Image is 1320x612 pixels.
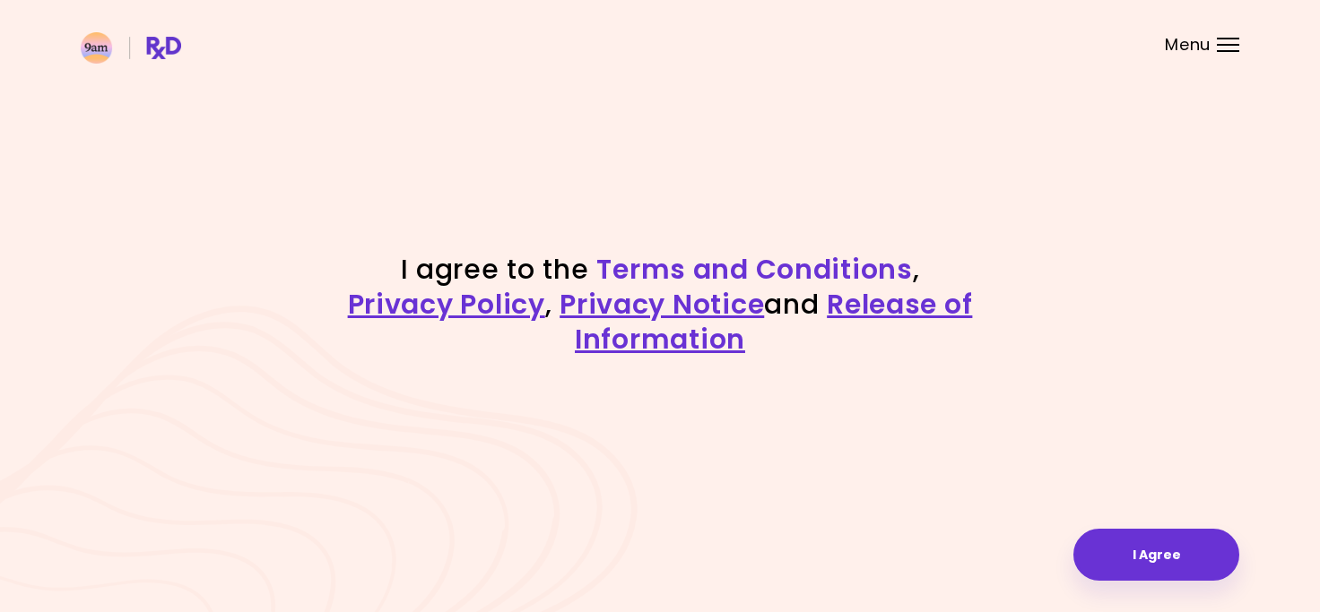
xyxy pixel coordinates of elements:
[348,285,545,323] a: Privacy Policy
[346,252,974,357] h1: I agree to the , , and
[81,32,181,64] img: RxDiet
[575,285,972,358] a: Release of Information
[1073,529,1239,581] button: I Agree
[1165,37,1211,53] span: Menu
[560,285,764,323] a: Privacy Notice
[596,250,912,289] a: Terms and Conditions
